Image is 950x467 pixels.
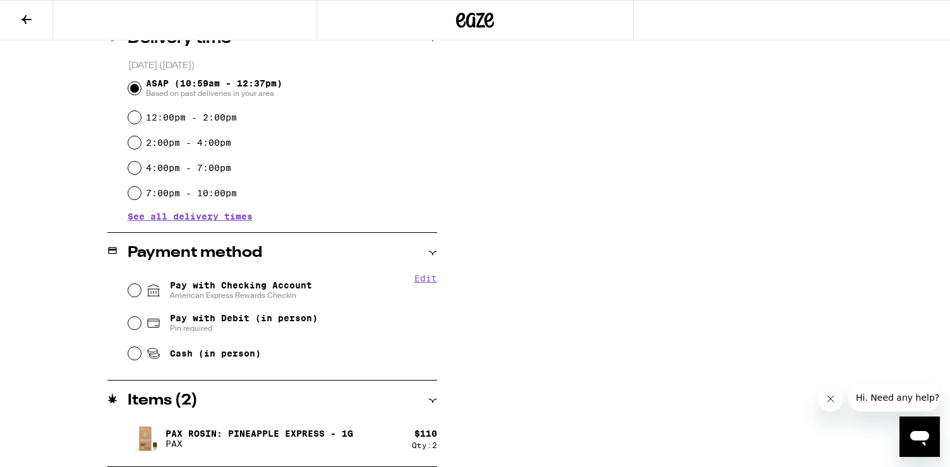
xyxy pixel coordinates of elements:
[128,245,262,261] h2: Payment method
[899,417,940,457] iframe: Button to launch messaging window
[128,421,163,456] img: PAX Rosin: Pineapple Express - 1g
[170,313,318,323] span: Pay with Debit (in person)
[146,188,237,198] label: 7:00pm - 10:00pm
[146,88,282,98] span: Based on past deliveries in your area
[170,280,312,300] span: Pay with Checking Account
[128,212,253,221] button: See all delivery times
[128,393,198,408] h2: Items ( 2 )
[848,384,940,411] iframe: Message from company
[146,78,282,98] span: ASAP (10:59am - 12:37pm)
[165,429,353,439] p: PAX Rosin: Pineapple Express - 1g
[170,290,312,300] span: American Express Rewards Checkin
[128,60,437,72] p: [DATE] ([DATE])
[818,386,843,411] iframe: Close message
[170,323,318,333] span: Pin required
[412,441,437,449] div: Qty: 2
[146,138,231,148] label: 2:00pm - 4:00pm
[414,273,437,283] button: Edit
[165,439,353,449] p: PAX
[146,163,231,173] label: 4:00pm - 7:00pm
[170,348,261,358] span: Cash (in person)
[146,112,237,122] label: 12:00pm - 2:00pm
[414,429,437,439] div: $ 110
